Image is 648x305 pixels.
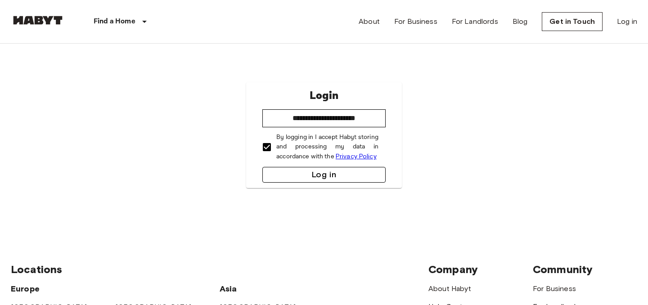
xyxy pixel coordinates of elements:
span: Asia [220,284,237,294]
img: Habyt [11,16,65,25]
a: About [359,16,380,27]
a: Get in Touch [542,12,603,31]
p: Find a Home [94,16,135,27]
a: Privacy Policy [336,152,377,160]
button: Log in [262,167,386,183]
p: Login [310,88,338,104]
a: Blog [513,16,528,27]
a: About Habyt [428,284,471,293]
span: Europe [11,284,40,294]
p: By logging in I accept Habyt storing and processing my data in accordance with the [276,133,378,161]
a: For Landlords [452,16,498,27]
span: Company [428,263,478,276]
span: Community [533,263,593,276]
a: For Business [533,284,576,293]
span: Locations [11,263,62,276]
a: Log in [617,16,637,27]
a: For Business [394,16,437,27]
